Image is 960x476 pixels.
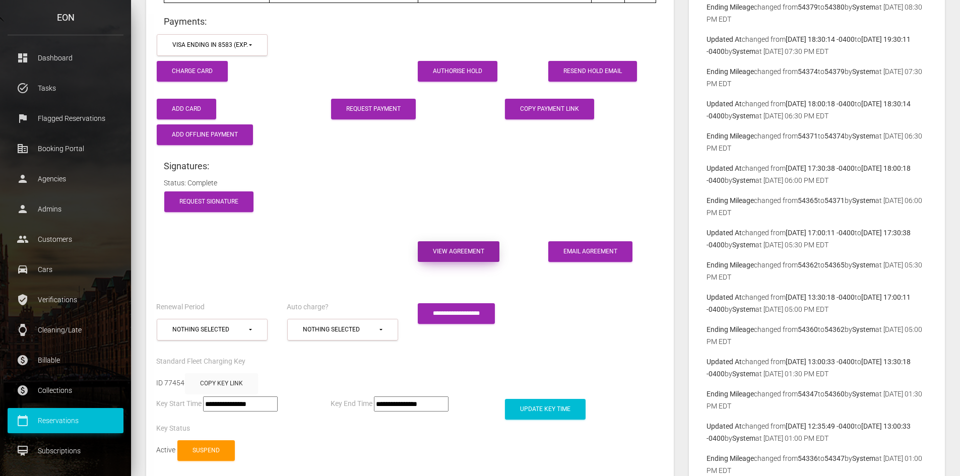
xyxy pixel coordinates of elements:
[15,50,116,65] p: Dashboard
[707,229,742,237] b: Updated At
[164,15,656,28] h4: Payments:
[798,132,818,140] b: 54371
[15,111,116,126] p: Flagged Reservations
[786,100,855,108] b: [DATE] 18:00:18 -0400
[15,383,116,398] p: Collections
[8,287,123,312] a: verified_user Verifications
[15,413,116,428] p: Reservations
[707,65,927,90] p: changed from to by at [DATE] 07:30 PM EDT
[824,325,845,333] b: 54362
[852,196,875,205] b: System
[157,61,228,82] button: Charge Card
[707,3,754,11] b: Ending Mileage
[786,229,855,237] b: [DATE] 17:00:11 -0400
[156,302,205,312] label: Renewal Period
[15,353,116,368] p: Billable
[707,227,927,251] p: changed from to by at [DATE] 05:30 PM EDT
[15,443,116,458] p: Subscriptions
[15,201,116,217] p: Admins
[732,241,755,249] b: System
[15,171,116,186] p: Agencies
[149,438,671,463] div: Active
[8,166,123,191] a: person Agencies
[15,141,116,156] p: Booking Portal
[707,356,927,380] p: changed from to by at [DATE] 01:30 PM EDT
[707,1,927,25] p: changed from to by at [DATE] 08:30 PM EDT
[798,196,818,205] b: 54365
[798,261,818,269] b: 54362
[852,390,875,398] b: System
[331,399,372,409] label: Key End Time
[707,261,754,269] b: Ending Mileage
[707,454,754,462] b: Ending Mileage
[824,67,845,76] b: 54379
[177,440,235,461] button: Suspend
[707,259,927,283] p: changed from to by at [DATE] 05:30 PM EDT
[418,61,497,82] button: Authorise Hold
[786,358,855,366] b: [DATE] 13:00:33 -0400
[172,41,247,49] div: visa ending in 8583 (exp. 5/2029)
[852,261,875,269] b: System
[8,196,123,222] a: person Admins
[15,81,116,96] p: Tasks
[707,388,927,412] p: changed from to by at [DATE] 01:30 PM EDT
[824,390,845,398] b: 54360
[732,176,755,184] b: System
[707,164,742,172] b: Updated At
[852,132,875,140] b: System
[156,424,190,434] label: Key Status
[707,98,927,122] p: changed from to by at [DATE] 06:30 PM EDT
[707,67,754,76] b: Ending Mileage
[707,100,742,108] b: Updated At
[157,124,253,145] button: Add Offline Payment
[8,257,123,282] a: drive_eta Cars
[707,130,927,154] p: changed from to by at [DATE] 06:30 PM EDT
[157,319,268,341] button: Nothing selected
[707,162,927,186] p: changed from to by at [DATE] 06:00 PM EDT
[824,261,845,269] b: 54365
[8,348,123,373] a: paid Billable
[852,3,875,11] b: System
[732,434,755,442] b: System
[707,291,927,315] p: changed from to by at [DATE] 05:00 PM EDT
[15,232,116,247] p: Customers
[786,293,855,301] b: [DATE] 13:30:18 -0400
[15,292,116,307] p: Verifications
[824,3,845,11] b: 54380
[707,325,754,333] b: Ending Mileage
[786,422,855,430] b: [DATE] 12:35:49 -0400
[798,390,818,398] b: 54347
[548,241,632,262] a: Email Agreement
[156,177,664,189] div: Status: Complete
[707,35,742,43] b: Updated At
[287,319,398,341] button: Nothing selected
[852,325,875,333] b: System
[185,373,258,394] button: Copy Key Link
[8,76,123,101] a: task_alt Tasks
[15,262,116,277] p: Cars
[707,33,927,57] p: changed from to by at [DATE] 07:30 PM EDT
[852,454,875,462] b: System
[164,191,253,212] a: Request Signature
[798,454,818,462] b: 54336
[548,61,637,82] a: Resend Hold Email
[707,422,742,430] b: Updated At
[707,390,754,398] b: Ending Mileage
[505,99,594,119] button: Copy payment link
[786,35,855,43] b: [DATE] 18:30:14 -0400
[149,371,671,396] div: ID 77454
[331,99,416,119] a: Request Payment
[157,34,268,56] button: visa ending in 8583 (exp. 5/2029)
[732,305,755,313] b: System
[8,45,123,71] a: dashboard Dashboard
[418,241,499,262] a: View Agreement
[798,325,818,333] b: 54360
[707,194,927,219] p: changed from to by at [DATE] 06:00 PM EDT
[303,325,378,334] div: Nothing selected
[156,399,202,409] label: Key Start Time
[8,227,123,252] a: people Customers
[156,357,245,367] label: Standard Fleet Charging Key
[172,325,247,334] div: Nothing selected
[8,317,123,343] a: watch Cleaning/Late
[707,323,927,348] p: changed from to by at [DATE] 05:00 PM EDT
